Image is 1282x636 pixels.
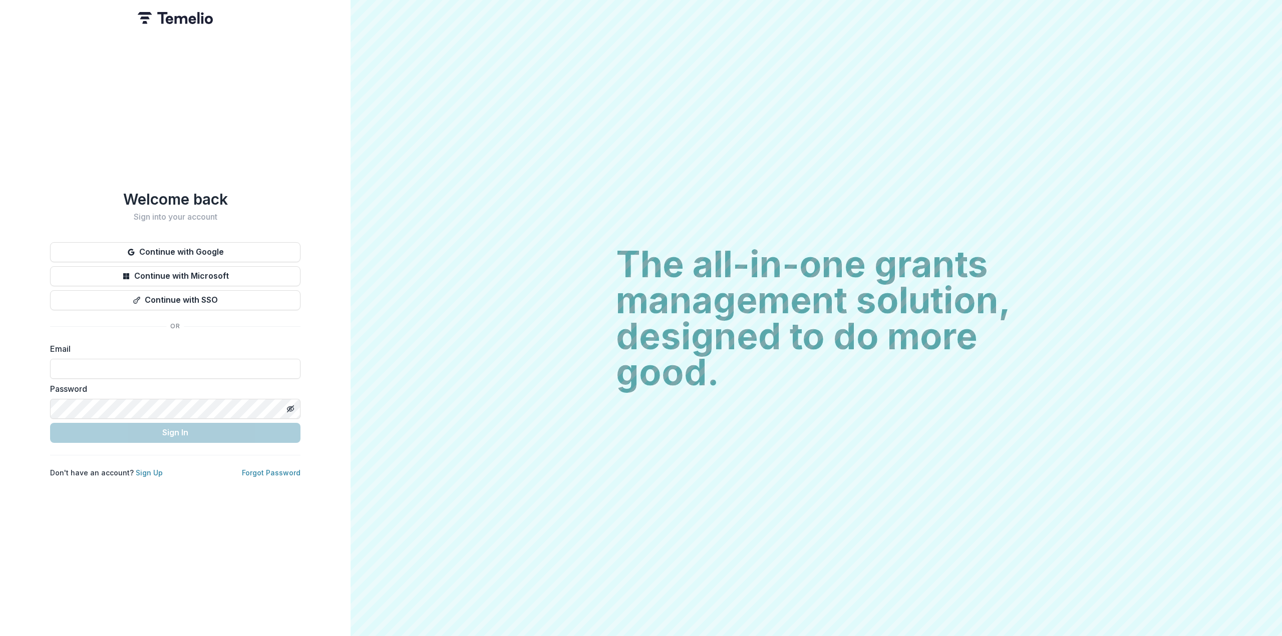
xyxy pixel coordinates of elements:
[50,266,300,286] button: Continue with Microsoft
[50,343,294,355] label: Email
[50,290,300,310] button: Continue with SSO
[242,468,300,477] a: Forgot Password
[138,12,213,24] img: Temelio
[50,190,300,208] h1: Welcome back
[282,401,298,417] button: Toggle password visibility
[50,383,294,395] label: Password
[136,468,163,477] a: Sign Up
[50,242,300,262] button: Continue with Google
[50,212,300,222] h2: Sign into your account
[50,467,163,478] p: Don't have an account?
[50,423,300,443] button: Sign In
